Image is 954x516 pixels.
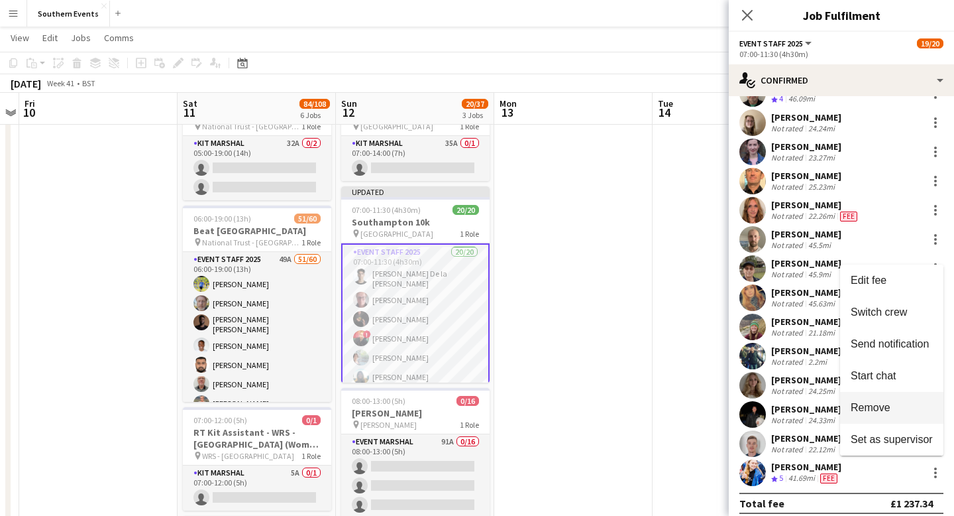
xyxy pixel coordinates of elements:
[851,370,896,381] span: Start chat
[840,360,943,392] button: Start chat
[851,306,907,318] span: Switch crew
[840,265,943,296] button: Edit fee
[851,434,933,445] span: Set as supervisor
[851,275,886,286] span: Edit fee
[851,338,929,350] span: Send notification
[840,424,943,456] button: Set as supervisor
[840,392,943,424] button: Remove
[851,402,890,413] span: Remove
[840,328,943,360] button: Send notification
[840,296,943,328] button: Switch crew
